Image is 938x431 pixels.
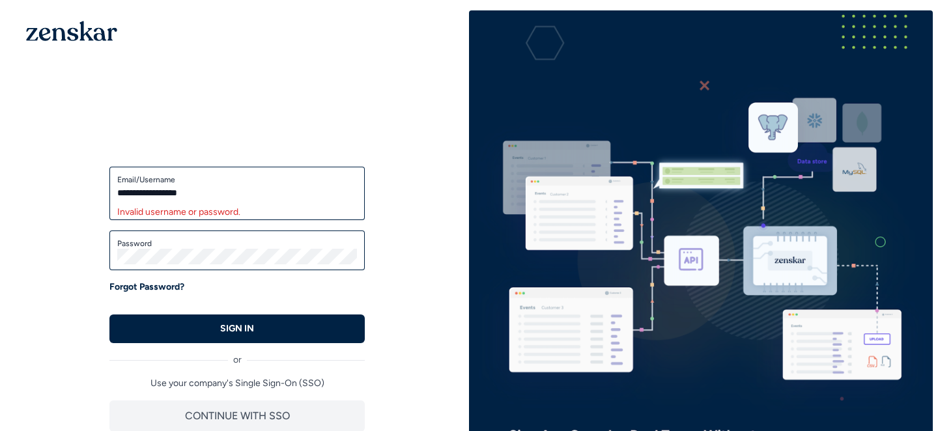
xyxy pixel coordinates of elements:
[117,174,357,185] label: Email/Username
[26,21,117,41] img: 1OGAJ2xQqyY4LXKgY66KYq0eOWRCkrZdAb3gUhuVAqdWPZE9SRJmCz+oDMSn4zDLXe31Ii730ItAGKgCKgCCgCikA4Av8PJUP...
[109,343,365,367] div: or
[109,281,184,294] a: Forgot Password?
[109,377,365,390] p: Use your company's Single Sign-On (SSO)
[220,322,254,335] p: SIGN IN
[117,206,357,219] div: Invalid username or password.
[117,238,357,249] label: Password
[109,314,365,343] button: SIGN IN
